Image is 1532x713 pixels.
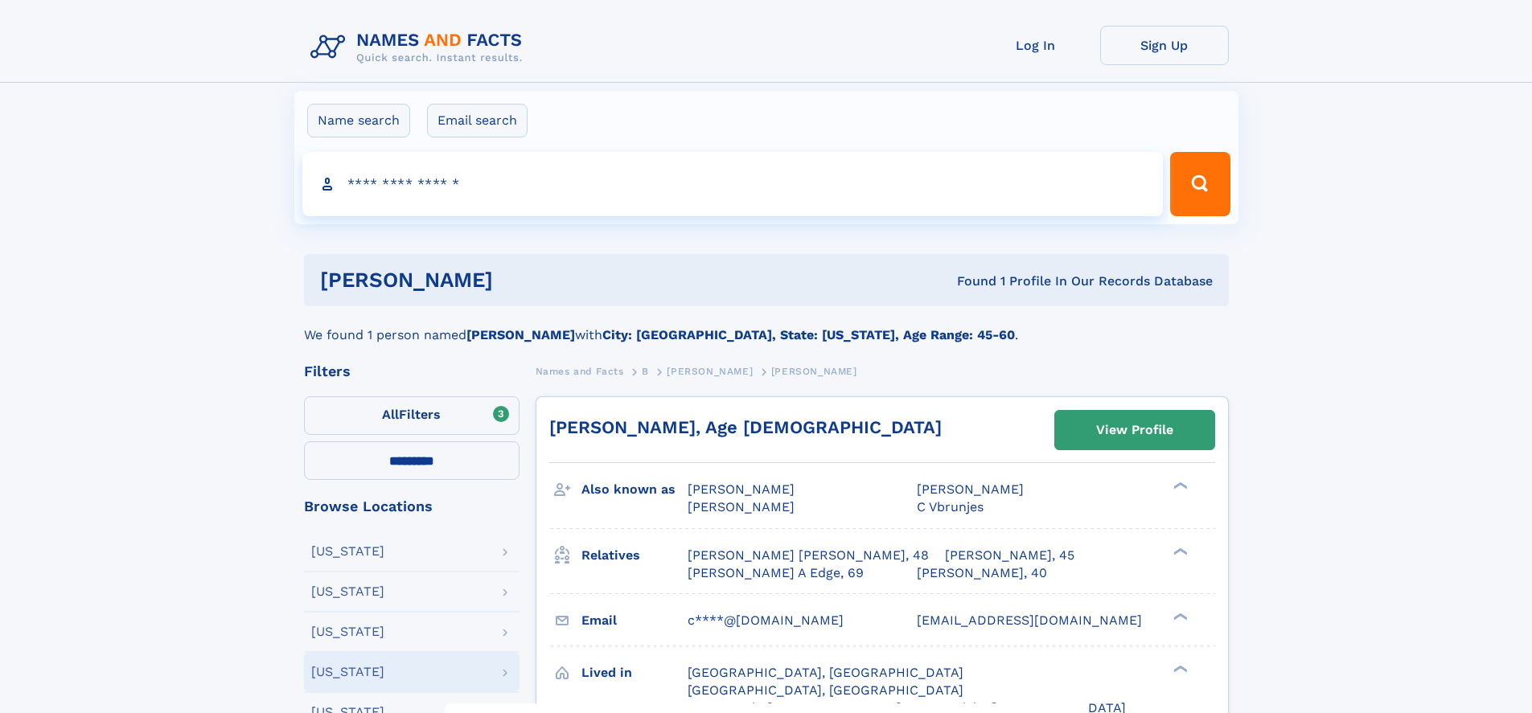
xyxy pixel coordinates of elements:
[302,152,1164,216] input: search input
[311,625,384,638] div: [US_STATE]
[307,104,410,137] label: Name search
[688,499,795,514] span: [PERSON_NAME]
[320,270,725,290] h1: [PERSON_NAME]
[304,364,520,379] div: Filters
[917,499,984,514] span: C Vbrunjes
[1169,481,1189,491] div: ❯
[304,26,536,69] img: Logo Names and Facts
[304,306,1229,345] div: We found 1 person named with .
[311,585,384,598] div: [US_STATE]
[688,665,963,680] span: [GEOGRAPHIC_DATA], [GEOGRAPHIC_DATA]
[667,366,753,377] span: [PERSON_NAME]
[1169,546,1189,556] div: ❯
[688,547,929,564] a: [PERSON_NAME] [PERSON_NAME], 48
[917,613,1142,628] span: [EMAIL_ADDRESS][DOMAIN_NAME]
[427,104,528,137] label: Email search
[311,545,384,558] div: [US_STATE]
[304,499,520,514] div: Browse Locations
[581,607,688,634] h3: Email
[466,327,575,342] b: [PERSON_NAME]
[1100,26,1229,65] a: Sign Up
[1169,663,1189,674] div: ❯
[667,361,753,381] a: [PERSON_NAME]
[581,542,688,569] h3: Relatives
[917,481,1024,497] span: [PERSON_NAME]
[642,361,649,381] a: B
[1169,611,1189,621] div: ❯
[725,272,1213,290] div: Found 1 Profile In Our Records Database
[771,366,857,377] span: [PERSON_NAME]
[382,407,399,422] span: All
[917,564,1047,582] a: [PERSON_NAME], 40
[304,396,520,435] label: Filters
[1170,152,1230,216] button: Search Button
[688,682,963,698] span: [GEOGRAPHIC_DATA], [GEOGRAPHIC_DATA]
[311,666,384,678] div: [US_STATE]
[1055,411,1214,449] a: View Profile
[581,476,688,503] h3: Also known as
[536,361,624,381] a: Names and Facts
[971,26,1100,65] a: Log In
[688,564,864,582] a: [PERSON_NAME] A Edge, 69
[1096,412,1173,449] div: View Profile
[581,659,688,686] h3: Lived in
[642,366,649,377] span: B
[945,547,1074,564] a: [PERSON_NAME], 45
[688,481,795,497] span: [PERSON_NAME]
[602,327,1015,342] b: City: [GEOGRAPHIC_DATA], State: [US_STATE], Age Range: 45-60
[549,417,942,437] a: [PERSON_NAME], Age [DEMOGRAPHIC_DATA]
